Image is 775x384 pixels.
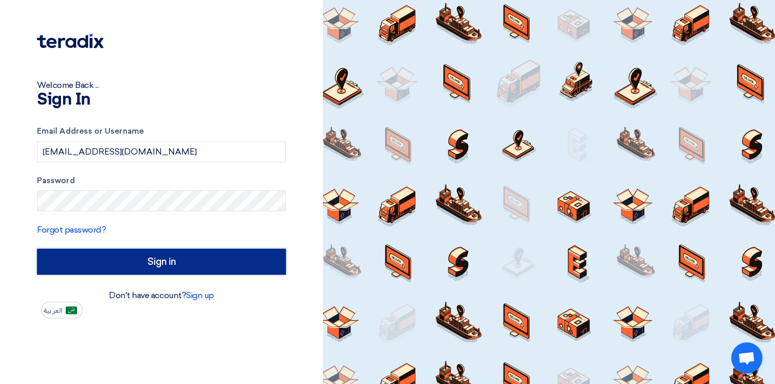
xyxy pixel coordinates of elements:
div: Welcome Back ... [37,79,286,92]
a: Sign up [186,290,214,300]
img: Teradix logo [37,34,104,48]
h1: Sign In [37,92,286,108]
input: Enter your business email or username [37,142,286,162]
label: Email Address or Username [37,125,286,137]
img: ar-AR.png [66,306,77,314]
input: Sign in [37,249,286,275]
span: العربية [44,307,63,314]
label: Password [37,175,286,187]
div: Don't have account? [37,289,286,302]
button: العربية [41,302,83,318]
a: Forgot password? [37,225,106,235]
a: Open chat [731,342,762,374]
